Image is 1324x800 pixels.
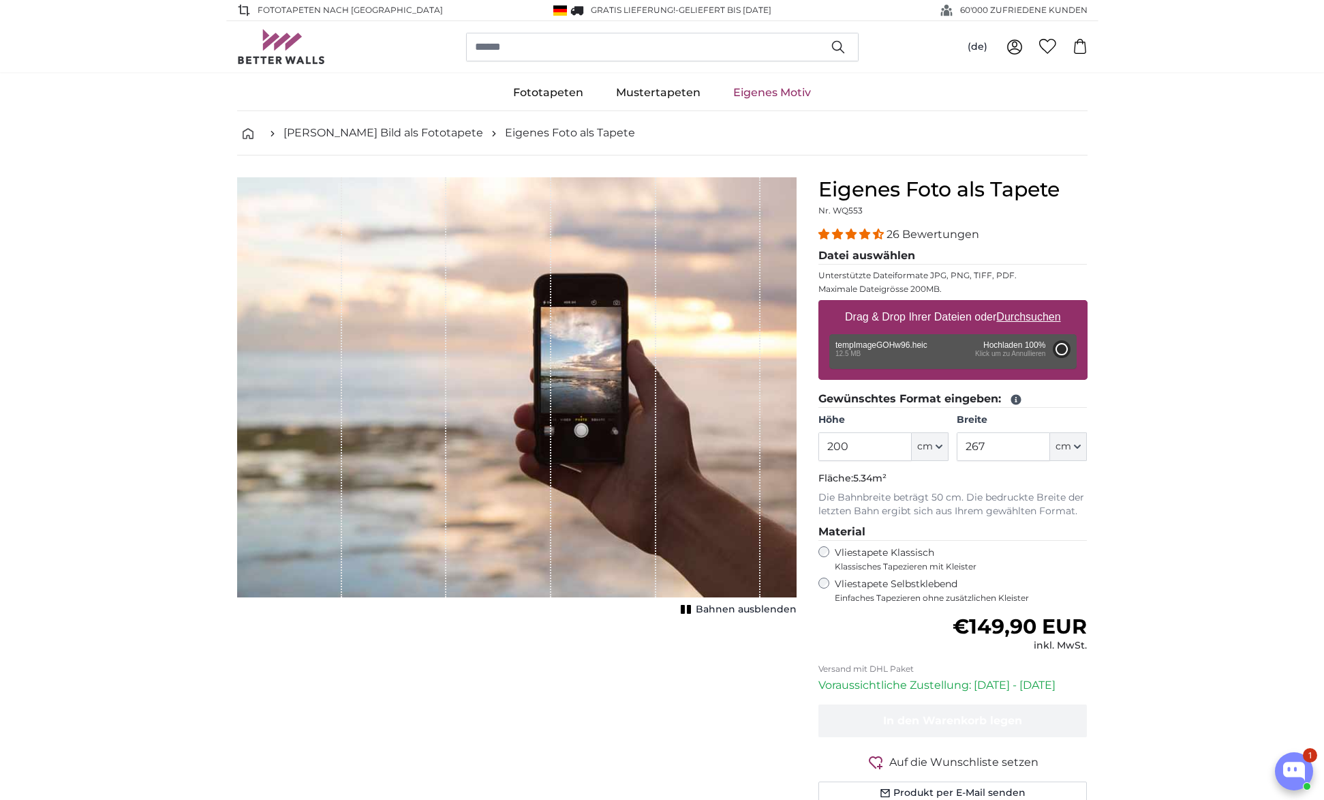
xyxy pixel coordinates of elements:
[953,639,1087,653] div: inkl. MwSt.
[675,5,771,15] span: -
[258,4,443,16] span: Fototapeten nach [GEOGRAPHIC_DATA]
[835,593,1088,604] span: Einfaches Tapezieren ohne zusätzlichen Kleister
[818,754,1088,771] button: Auf die Wunschliste setzen
[960,4,1088,16] span: 60'000 ZUFRIEDENE KUNDEN
[818,270,1088,281] p: Unterstützte Dateiformate JPG, PNG, TIFF, PDF.
[497,75,600,110] a: Fototapeten
[818,677,1088,694] p: Voraussichtliche Zustellung: [DATE] - [DATE]
[1275,752,1313,790] button: Open chatbox
[818,284,1088,295] p: Maximale Dateigrösse 200MB.
[883,714,1022,727] span: In den Warenkorb legen
[818,248,1088,265] legend: Datei auswählen
[818,524,1088,541] legend: Material
[677,600,797,619] button: Bahnen ausblenden
[237,111,1088,155] nav: breadcrumbs
[237,29,326,64] img: Betterwalls
[957,413,1087,427] label: Breite
[818,413,949,427] label: Höhe
[696,603,797,617] span: Bahnen ausblenden
[237,177,797,619] div: 1 of 1
[957,35,998,59] button: (de)
[600,75,717,110] a: Mustertapeten
[889,754,1038,771] span: Auf die Wunschliste setzen
[553,5,567,16] img: Deutschland
[912,432,949,461] button: cm
[679,5,771,15] span: Geliefert bis [DATE]
[818,177,1088,202] h1: Eigenes Foto als Tapete
[1050,432,1087,461] button: cm
[840,303,1066,331] label: Drag & Drop Ihrer Dateien oder
[818,228,887,241] span: 4.54 stars
[1303,748,1317,762] div: 1
[917,440,933,454] span: cm
[818,491,1088,518] p: Die Bahnbreite beträgt 50 cm. Die bedruckte Breite der letzten Bahn ergibt sich aus Ihrem gewählt...
[505,125,635,141] a: Eigenes Foto als Tapete
[818,705,1088,737] button: In den Warenkorb legen
[996,311,1060,323] u: Durchsuchen
[818,205,863,216] span: Nr. WQ553
[818,391,1088,408] legend: Gewünschtes Format eingeben:
[591,5,675,15] span: GRATIS Lieferung!
[853,472,887,484] span: 5.34m²
[953,614,1087,639] span: €149,90 EUR
[835,578,1088,604] label: Vliestapete Selbstklebend
[887,228,979,241] span: 26 Bewertungen
[818,664,1088,675] p: Versand mit DHL Paket
[283,125,483,141] a: [PERSON_NAME] Bild als Fototapete
[717,75,827,110] a: Eigenes Motiv
[1056,440,1071,454] span: cm
[835,561,1076,572] span: Klassisches Tapezieren mit Kleister
[835,546,1076,572] label: Vliestapete Klassisch
[818,472,1088,486] p: Fläche:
